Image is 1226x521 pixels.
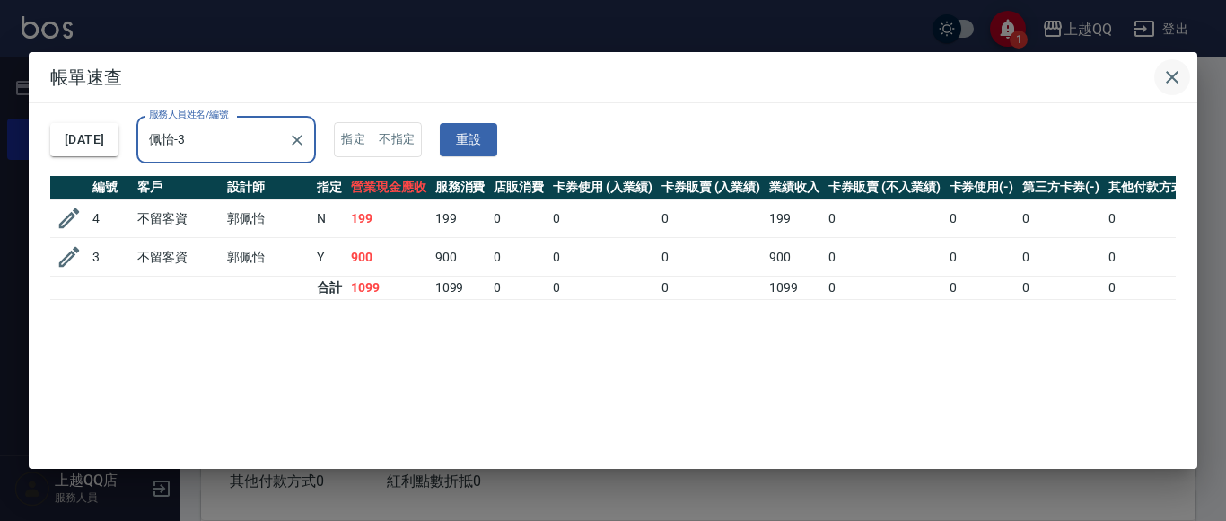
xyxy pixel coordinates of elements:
td: 0 [1018,277,1104,300]
button: 指定 [334,122,372,157]
th: 第三方卡券(-) [1018,176,1104,199]
td: 4 [88,199,133,238]
td: 0 [1018,238,1104,277]
td: 900 [765,238,824,277]
td: 0 [657,199,766,238]
td: 1099 [346,277,431,300]
td: 0 [548,238,657,277]
th: 卡券使用(-) [945,176,1019,199]
td: 0 [824,238,944,277]
label: 服務人員姓名/編號 [149,108,228,121]
td: 1099 [765,277,824,300]
td: 0 [489,238,548,277]
td: 3 [88,238,133,277]
td: 0 [1104,199,1203,238]
td: 0 [945,277,1019,300]
th: 卡券使用 (入業績) [548,176,657,199]
td: 0 [489,199,548,238]
th: 營業現金應收 [346,176,431,199]
td: 0 [548,277,657,300]
th: 編號 [88,176,133,199]
td: 0 [1104,238,1203,277]
td: 不留客資 [133,199,223,238]
button: 不指定 [372,122,422,157]
td: 0 [657,238,766,277]
th: 其他付款方式(-) [1104,176,1203,199]
td: 900 [431,238,490,277]
td: 0 [1104,277,1203,300]
td: 合計 [312,277,346,300]
td: N [312,199,346,238]
td: 0 [824,277,944,300]
td: 不留客資 [133,238,223,277]
td: 199 [346,199,431,238]
td: 郭佩怡 [223,238,312,277]
td: 0 [489,277,548,300]
th: 卡券販賣 (不入業績) [824,176,944,199]
td: 0 [657,277,766,300]
td: 0 [945,238,1019,277]
td: 0 [824,199,944,238]
th: 客戶 [133,176,223,199]
td: 199 [765,199,824,238]
button: 重設 [440,123,497,156]
td: 0 [945,199,1019,238]
th: 設計師 [223,176,312,199]
td: 郭佩怡 [223,199,312,238]
td: 0 [1018,199,1104,238]
th: 店販消費 [489,176,548,199]
td: Y [312,238,346,277]
th: 卡券販賣 (入業績) [657,176,766,199]
td: 0 [548,199,657,238]
button: [DATE] [50,123,118,156]
h2: 帳單速查 [29,52,1197,102]
th: 業績收入 [765,176,824,199]
td: 199 [431,199,490,238]
th: 服務消費 [431,176,490,199]
td: 1099 [431,277,490,300]
th: 指定 [312,176,346,199]
button: Clear [285,128,310,153]
td: 900 [346,238,431,277]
